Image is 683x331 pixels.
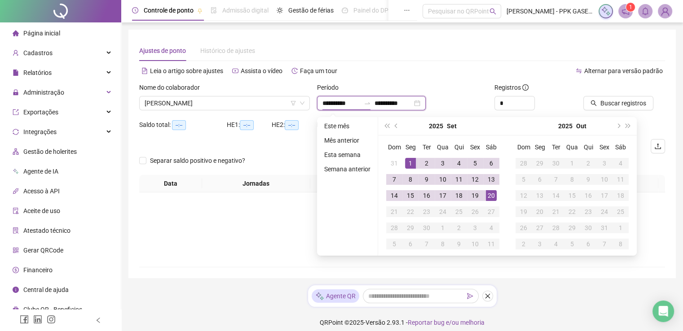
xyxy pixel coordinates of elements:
div: 11 [486,239,497,249]
span: Relatórios [23,69,52,76]
th: Qua [564,139,580,155]
div: 17 [599,190,610,201]
div: 1 [567,158,577,169]
span: --:-- [240,120,254,130]
td: 2025-09-29 [532,155,548,171]
td: 2025-09-05 [467,155,483,171]
span: file-text [141,68,148,74]
div: 2 [583,158,594,169]
td: 2025-10-04 [483,220,499,236]
td: 2025-10-23 [580,204,596,220]
sup: 1 [626,3,635,12]
div: 5 [518,174,529,185]
td: 2025-10-21 [548,204,564,220]
div: 6 [583,239,594,249]
div: 16 [421,190,432,201]
div: 26 [470,206,480,217]
div: 15 [567,190,577,201]
li: Mês anterior [321,135,374,146]
div: 9 [583,174,594,185]
div: 9 [421,174,432,185]
div: 26 [518,222,529,233]
div: 18 [615,190,626,201]
td: 2025-10-26 [516,220,532,236]
td: 2025-10-14 [548,187,564,204]
div: 25 [454,206,464,217]
span: Central de ajuda [23,286,69,293]
div: 3 [437,158,448,169]
button: super-next-year [623,117,633,135]
span: Administração [23,89,64,96]
span: api [13,188,19,194]
div: 5 [567,239,577,249]
td: 2025-09-10 [435,171,451,187]
div: 30 [583,222,594,233]
span: home [13,30,19,36]
span: Reportar bug e/ou melhoria [408,319,485,326]
td: 2025-09-22 [402,204,419,220]
span: search [590,100,597,106]
button: month panel [576,117,586,135]
td: 2025-09-06 [483,155,499,171]
td: 2025-10-03 [596,155,612,171]
span: Aceite de uso [23,207,60,214]
img: sparkle-icon.fc2bf0ac1784a2077858766a79e2daf3.svg [601,6,611,16]
span: [PERSON_NAME] - PPK GASES MEDICINAIS E INDUSTRIAIS [507,6,593,16]
span: Exportações [23,109,58,116]
div: 24 [437,206,448,217]
div: 29 [405,222,416,233]
div: 8 [615,239,626,249]
span: history [291,68,298,74]
div: 7 [421,239,432,249]
td: 2025-08-31 [386,155,402,171]
td: 2025-09-18 [451,187,467,204]
td: 2025-09-03 [435,155,451,171]
span: Separar saldo positivo e negativo? [146,156,249,165]
td: 2025-09-19 [467,187,483,204]
td: 2025-11-08 [612,236,629,252]
div: 20 [534,206,545,217]
div: 5 [470,158,480,169]
div: 24 [599,206,610,217]
div: 19 [470,190,480,201]
td: 2025-09-15 [402,187,419,204]
span: gift [13,306,19,313]
td: 2025-09-27 [483,204,499,220]
div: 1 [405,158,416,169]
span: dollar [13,267,19,273]
td: 2025-10-31 [596,220,612,236]
td: 2025-10-06 [402,236,419,252]
div: 8 [405,174,416,185]
div: 29 [534,158,545,169]
th: Sex [596,139,612,155]
div: 27 [486,206,497,217]
span: --:-- [172,120,186,130]
span: lock [13,89,19,96]
td: 2025-11-04 [548,236,564,252]
td: 2025-10-09 [580,171,596,187]
span: Controle de ponto [144,7,194,14]
div: 6 [405,239,416,249]
span: Clube QR - Beneficios [23,306,82,313]
td: 2025-11-01 [612,220,629,236]
span: send [467,293,473,299]
td: 2025-09-24 [435,204,451,220]
span: close [485,293,491,299]
div: 10 [437,174,448,185]
td: 2025-09-30 [548,155,564,171]
td: 2025-10-11 [612,171,629,187]
div: 10 [470,239,480,249]
span: Gestão de férias [288,7,334,14]
span: Alternar para versão padrão [584,67,663,74]
div: 13 [486,174,497,185]
div: 27 [534,222,545,233]
div: 21 [551,206,561,217]
td: 2025-10-07 [419,236,435,252]
th: Qua [435,139,451,155]
th: Dom [386,139,402,155]
td: 2025-10-02 [580,155,596,171]
th: Seg [402,139,419,155]
div: 31 [599,222,610,233]
td: 2025-09-20 [483,187,499,204]
span: qrcode [13,247,19,253]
